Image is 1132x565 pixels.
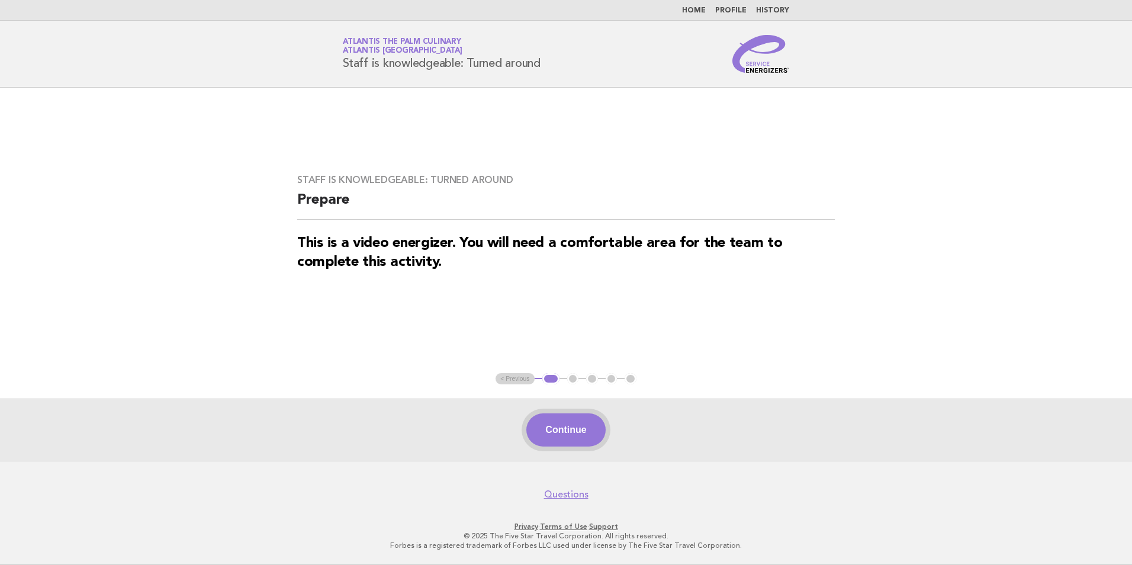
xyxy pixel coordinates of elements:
[540,522,587,531] a: Terms of Use
[589,522,618,531] a: Support
[542,373,559,385] button: 1
[715,7,747,14] a: Profile
[756,7,789,14] a: History
[343,38,462,54] a: Atlantis The Palm CulinaryAtlantis [GEOGRAPHIC_DATA]
[682,7,706,14] a: Home
[297,191,835,220] h2: Prepare
[297,236,783,269] strong: This is a video energizer. You will need a comfortable area for the team to complete this activity.
[732,35,789,73] img: Service Energizers
[297,174,835,186] h3: Staff is knowledgeable: Turned around
[343,47,462,55] span: Atlantis [GEOGRAPHIC_DATA]
[204,541,928,550] p: Forbes is a registered trademark of Forbes LLC used under license by The Five Star Travel Corpora...
[514,522,538,531] a: Privacy
[204,522,928,531] p: · ·
[204,531,928,541] p: © 2025 The Five Star Travel Corporation. All rights reserved.
[526,413,605,447] button: Continue
[544,489,588,500] a: Questions
[343,38,541,69] h1: Staff is knowledgeable: Turned around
